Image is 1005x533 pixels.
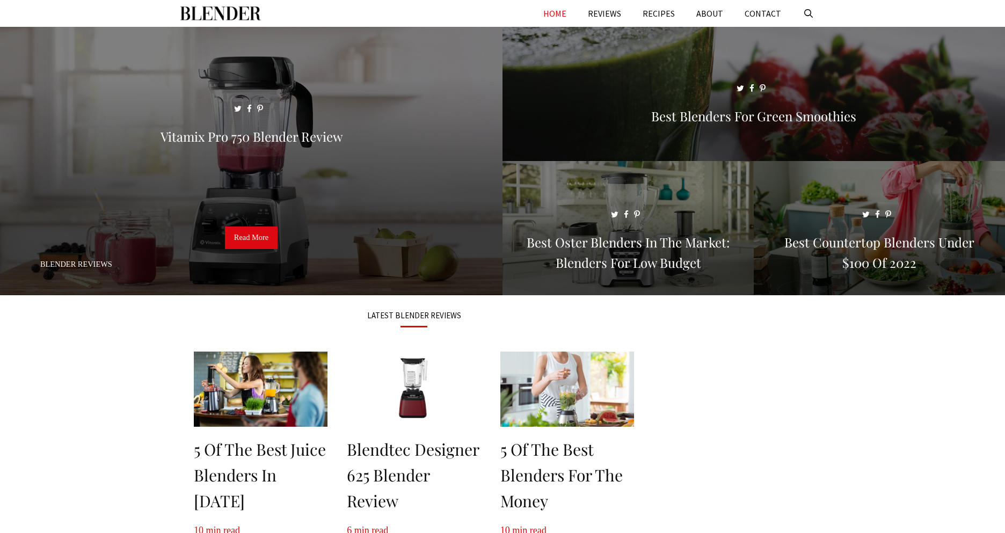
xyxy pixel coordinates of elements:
[194,439,326,512] a: 5 of the Best Juice Blenders in [DATE]
[347,439,479,512] a: Blendtec Designer 625 Blender Review
[502,148,1005,159] a: Best Blenders for Green Smoothies
[194,311,634,319] h3: LATEST BLENDER REVIEWS
[754,282,1005,293] a: Best Countertop Blenders Under $100 of 2022
[500,352,634,427] img: 5 of the Best Blenders for the Money
[500,439,623,512] a: 5 of the Best Blenders for the Money
[502,282,754,293] a: Best Oster Blenders in the Market: Blenders for Low Budget
[194,352,327,427] img: 5 of the Best Juice Blenders in 2022
[347,352,480,427] img: Blendtec Designer 625 Blender Review
[225,227,278,249] a: Read More
[40,260,112,268] a: Blender Reviews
